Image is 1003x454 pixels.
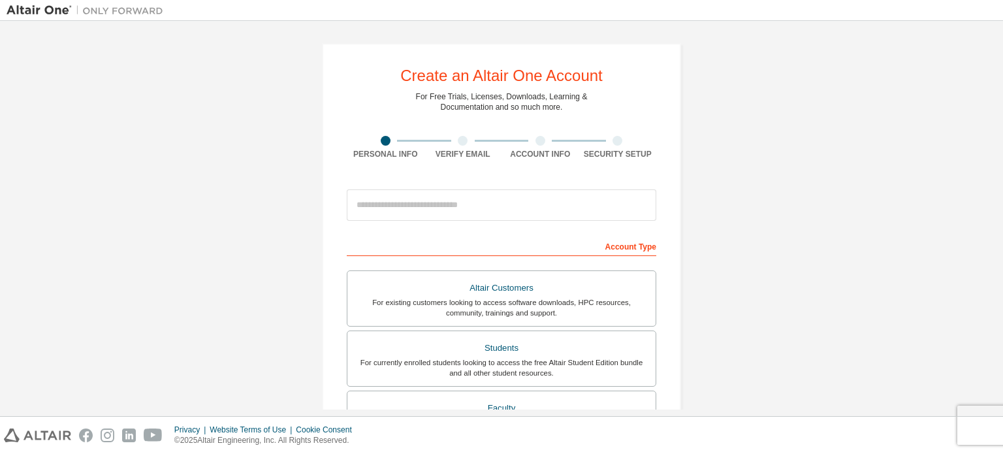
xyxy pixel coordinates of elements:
img: altair_logo.svg [4,429,71,442]
div: Create an Altair One Account [400,68,603,84]
div: Security Setup [579,149,657,159]
img: Altair One [7,4,170,17]
div: Account Type [347,235,656,256]
div: Altair Customers [355,279,648,297]
div: Personal Info [347,149,424,159]
p: © 2025 Altair Engineering, Inc. All Rights Reserved. [174,435,360,446]
div: Cookie Consent [296,425,359,435]
img: instagram.svg [101,429,114,442]
div: For Free Trials, Licenses, Downloads, Learning & Documentation and so much more. [416,91,588,112]
div: Website Terms of Use [210,425,296,435]
div: Students [355,339,648,357]
img: youtube.svg [144,429,163,442]
div: For existing customers looking to access software downloads, HPC resources, community, trainings ... [355,297,648,318]
div: Faculty [355,399,648,417]
img: facebook.svg [79,429,93,442]
div: Verify Email [424,149,502,159]
img: linkedin.svg [122,429,136,442]
div: Privacy [174,425,210,435]
div: For currently enrolled students looking to access the free Altair Student Edition bundle and all ... [355,357,648,378]
div: Account Info [501,149,579,159]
